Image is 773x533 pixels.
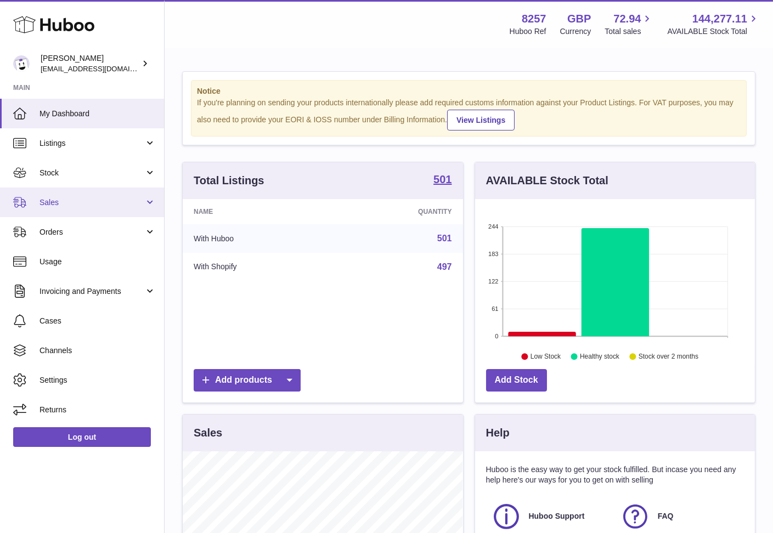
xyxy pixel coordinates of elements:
[183,224,334,253] td: With Huboo
[437,234,452,243] a: 501
[529,511,585,521] span: Huboo Support
[40,257,156,267] span: Usage
[560,26,591,37] div: Currency
[658,511,674,521] span: FAQ
[40,286,144,297] span: Invoicing and Payments
[194,173,264,188] h3: Total Listings
[183,253,334,281] td: With Shopify
[567,12,591,26] strong: GBP
[41,53,139,74] div: [PERSON_NAME]
[488,278,498,285] text: 122
[613,12,641,26] span: 72.94
[197,98,741,131] div: If you're planning on sending your products internationally please add required customs informati...
[447,110,515,131] a: View Listings
[667,12,760,37] a: 144,277.11 AVAILABLE Stock Total
[486,173,608,188] h3: AVAILABLE Stock Total
[40,168,144,178] span: Stock
[492,502,610,531] a: Huboo Support
[488,251,498,257] text: 183
[437,262,452,271] a: 497
[40,227,144,237] span: Orders
[486,464,744,485] p: Huboo is the easy way to get your stock fulfilled. But incase you need any help here's our ways f...
[41,64,161,73] span: [EMAIL_ADDRESS][DOMAIN_NAME]
[334,199,462,224] th: Quantity
[605,26,653,37] span: Total sales
[667,26,760,37] span: AVAILABLE Stock Total
[433,174,452,187] a: 501
[522,12,546,26] strong: 8257
[495,333,498,339] text: 0
[605,12,653,37] a: 72.94 Total sales
[194,426,222,440] h3: Sales
[40,316,156,326] span: Cases
[530,353,561,360] text: Low Stock
[692,12,747,26] span: 144,277.11
[620,502,738,531] a: FAQ
[580,353,620,360] text: Healthy stock
[40,138,144,149] span: Listings
[488,223,498,230] text: 244
[433,174,452,185] strong: 501
[40,109,156,119] span: My Dashboard
[510,26,546,37] div: Huboo Ref
[194,369,301,392] a: Add products
[40,197,144,208] span: Sales
[40,375,156,385] span: Settings
[13,55,30,72] img: don@skinsgolf.com
[40,345,156,356] span: Channels
[639,353,698,360] text: Stock over 2 months
[486,369,547,392] a: Add Stock
[492,305,498,312] text: 61
[486,426,510,440] h3: Help
[183,199,334,224] th: Name
[40,405,156,415] span: Returns
[197,86,741,97] strong: Notice
[13,427,151,447] a: Log out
